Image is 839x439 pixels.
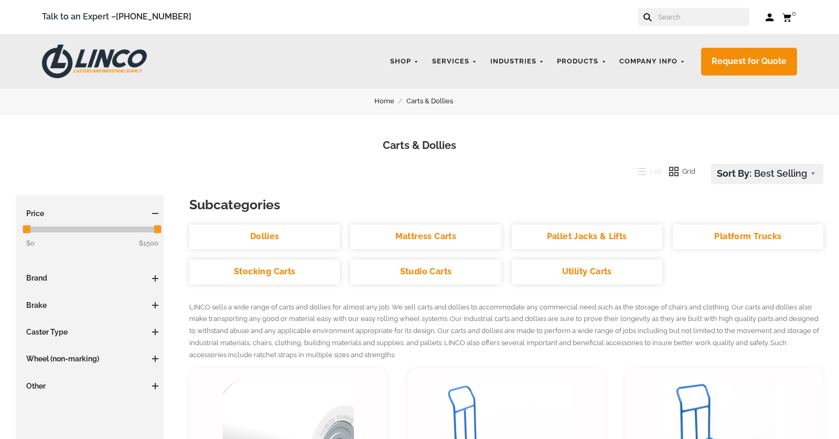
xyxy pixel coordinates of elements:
[552,51,611,72] a: Products
[21,208,158,219] h3: Price
[792,9,796,17] span: 0
[485,51,550,72] a: Industries
[701,48,797,76] a: Request for Quote
[782,10,797,24] a: 0
[614,51,691,72] a: Company Info
[16,138,823,153] h1: Carts & Dollies
[512,260,662,284] a: Utility Carts
[406,95,465,107] a: Carts & Dollies
[765,12,774,23] a: Log in
[21,327,158,337] h3: Caster Type
[189,224,340,249] a: Dollies
[21,300,158,310] h3: Brake
[21,354,158,364] h3: Wheel (non-marking)
[21,381,158,391] h3: Other
[427,51,482,72] a: Services
[42,45,147,78] img: LINCO CASTERS & INDUSTRIAL SUPPLY
[673,224,823,249] a: Platform Trucks
[189,260,340,284] a: Stocking Carts
[629,164,661,179] button: List
[350,260,501,284] a: Studio Carts
[42,10,191,24] span: Talk to an Expert –
[657,8,749,26] input: Search
[350,224,501,249] a: Mattress Carts
[139,238,158,249] span: $1500
[374,95,406,107] a: Home
[189,195,823,214] h3: Subcategories
[189,302,823,361] p: LINCO sells a wide range of carts and dollies for almost any job. We sell carts and dollies to ac...
[661,164,696,179] button: Grid
[385,51,424,72] a: Shop
[21,273,158,283] h3: Brand
[116,12,191,22] a: [PHONE_NUMBER]
[512,224,662,249] a: Pallet Jacks & Lifts
[26,239,35,247] span: $0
